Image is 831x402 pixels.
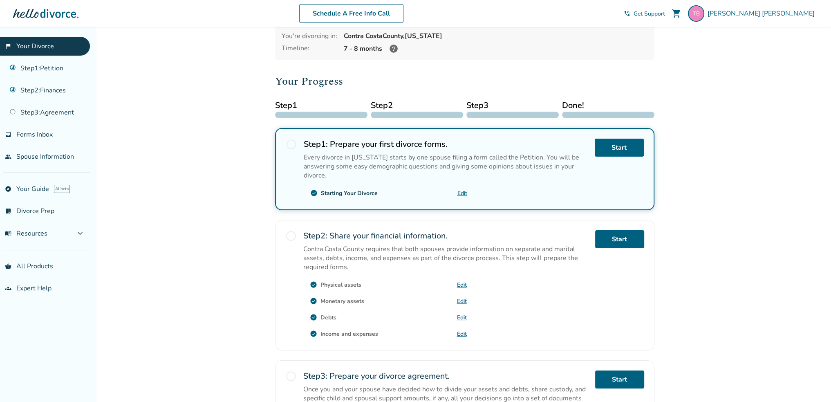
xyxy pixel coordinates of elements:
span: shopping_cart [672,9,681,18]
span: phone_in_talk [624,10,630,17]
span: Forms Inbox [16,130,53,139]
div: 7 - 8 months [344,44,648,54]
h2: Your Progress [275,73,654,90]
span: AI beta [54,185,70,193]
span: groups [5,285,11,292]
span: check_circle [310,314,317,321]
img: tambill73@gmail.com [688,5,704,22]
span: explore [5,186,11,192]
span: expand_more [75,229,85,238]
span: Step 2 [371,99,463,112]
div: Physical assets [320,281,361,289]
p: Contra Costa County requires that both spouses provide information on separate and marital assets... [303,245,589,272]
span: check_circle [310,189,318,197]
span: radio_button_unchecked [285,371,297,382]
h2: Share your financial information. [303,230,589,241]
a: Schedule A Free Info Call [299,4,403,23]
a: Edit [457,189,467,197]
div: Monetary assets [320,297,364,305]
h2: Prepare your divorce agreement. [303,371,589,382]
a: Start [595,371,644,389]
span: flag_2 [5,43,11,49]
span: check_circle [310,330,317,337]
a: Edit [457,297,467,305]
a: Edit [457,281,467,289]
span: Step 1 [275,99,367,112]
span: [PERSON_NAME] [PERSON_NAME] [708,9,818,18]
strong: Step 3 : [303,371,327,382]
span: list_alt_check [5,208,11,214]
span: Get Support [634,10,665,18]
a: Start [595,230,644,248]
span: menu_book [5,230,11,237]
iframe: Chat Widget [790,363,831,402]
div: Income and expenses [320,330,378,338]
span: Done! [562,99,654,112]
div: Starting Your Divorce [321,189,378,197]
span: Resources [5,229,47,238]
h2: Prepare your first divorce forms. [304,139,588,150]
span: inbox [5,131,11,138]
div: Timeline: [282,44,337,54]
a: Edit [457,314,467,321]
a: Edit [457,330,467,338]
span: check_circle [310,297,317,305]
div: Contra Costa County, [US_STATE] [344,31,648,40]
a: phone_in_talkGet Support [624,10,665,18]
p: Every divorce in [US_STATE] starts by one spouse filing a form called the Petition. You will be a... [304,153,588,180]
div: You're divorcing in: [282,31,337,40]
span: radio_button_unchecked [286,139,297,150]
span: shopping_basket [5,263,11,269]
strong: Step 2 : [303,230,327,241]
a: Start [595,139,644,157]
span: check_circle [310,281,317,288]
span: Step 3 [466,99,559,112]
div: Debts [320,314,336,321]
span: people [5,153,11,160]
strong: Step 1 : [304,139,328,150]
span: radio_button_unchecked [285,230,297,242]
